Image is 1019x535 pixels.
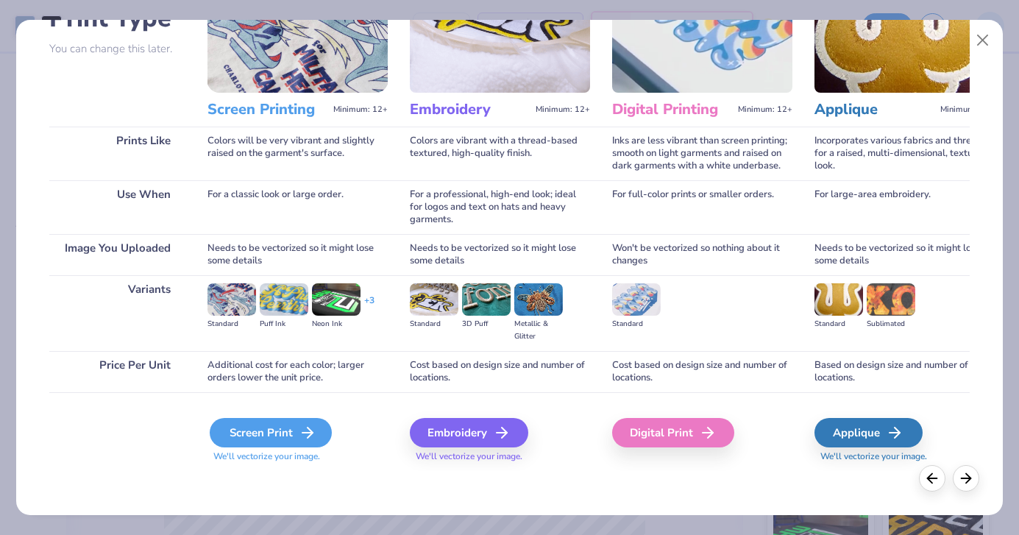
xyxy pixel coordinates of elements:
[814,180,995,234] div: For large-area embroidery.
[612,418,734,447] div: Digital Print
[514,283,563,316] img: Metallic & Glitter
[612,318,661,330] div: Standard
[867,318,915,330] div: Sublimated
[814,127,995,180] div: Incorporates various fabrics and threads for a raised, multi-dimensional, textured look.
[207,450,388,463] span: We'll vectorize your image.
[49,351,185,392] div: Price Per Unit
[49,180,185,234] div: Use When
[49,127,185,180] div: Prints Like
[207,351,388,392] div: Additional cost for each color; larger orders lower the unit price.
[514,318,563,343] div: Metallic & Glitter
[612,283,661,316] img: Standard
[207,283,256,316] img: Standard
[410,450,590,463] span: We'll vectorize your image.
[410,234,590,275] div: Needs to be vectorized so it might lose some details
[462,318,511,330] div: 3D Puff
[410,418,528,447] div: Embroidery
[612,100,732,119] h3: Digital Printing
[410,180,590,234] div: For a professional, high-end look; ideal for logos and text on hats and heavy garments.
[612,351,792,392] div: Cost based on design size and number of locations.
[207,127,388,180] div: Colors will be very vibrant and slightly raised on the garment's surface.
[814,283,863,316] img: Standard
[410,351,590,392] div: Cost based on design size and number of locations.
[49,43,185,55] p: You can change this later.
[814,234,995,275] div: Needs to be vectorized so it might lose some details
[207,318,256,330] div: Standard
[814,418,923,447] div: Applique
[612,234,792,275] div: Won't be vectorized so nothing about it changes
[312,283,361,316] img: Neon Ink
[410,283,458,316] img: Standard
[207,100,327,119] h3: Screen Printing
[207,180,388,234] div: For a classic look or large order.
[738,104,792,115] span: Minimum: 12+
[612,127,792,180] div: Inks are less vibrant than screen printing; smooth on light garments and raised on dark garments ...
[260,318,308,330] div: Puff Ink
[410,127,590,180] div: Colors are vibrant with a thread-based textured, high-quality finish.
[867,283,915,316] img: Sublimated
[210,418,332,447] div: Screen Print
[814,318,863,330] div: Standard
[462,283,511,316] img: 3D Puff
[410,100,530,119] h3: Embroidery
[333,104,388,115] span: Minimum: 12+
[410,318,458,330] div: Standard
[364,294,374,319] div: + 3
[207,234,388,275] div: Needs to be vectorized so it might lose some details
[260,283,308,316] img: Puff Ink
[612,180,792,234] div: For full-color prints or smaller orders.
[536,104,590,115] span: Minimum: 12+
[312,318,361,330] div: Neon Ink
[49,234,185,275] div: Image You Uploaded
[49,275,185,351] div: Variants
[940,104,995,115] span: Minimum: 12+
[814,450,995,463] span: We'll vectorize your image.
[969,26,997,54] button: Close
[814,351,995,392] div: Based on design size and number of locations.
[814,100,934,119] h3: Applique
